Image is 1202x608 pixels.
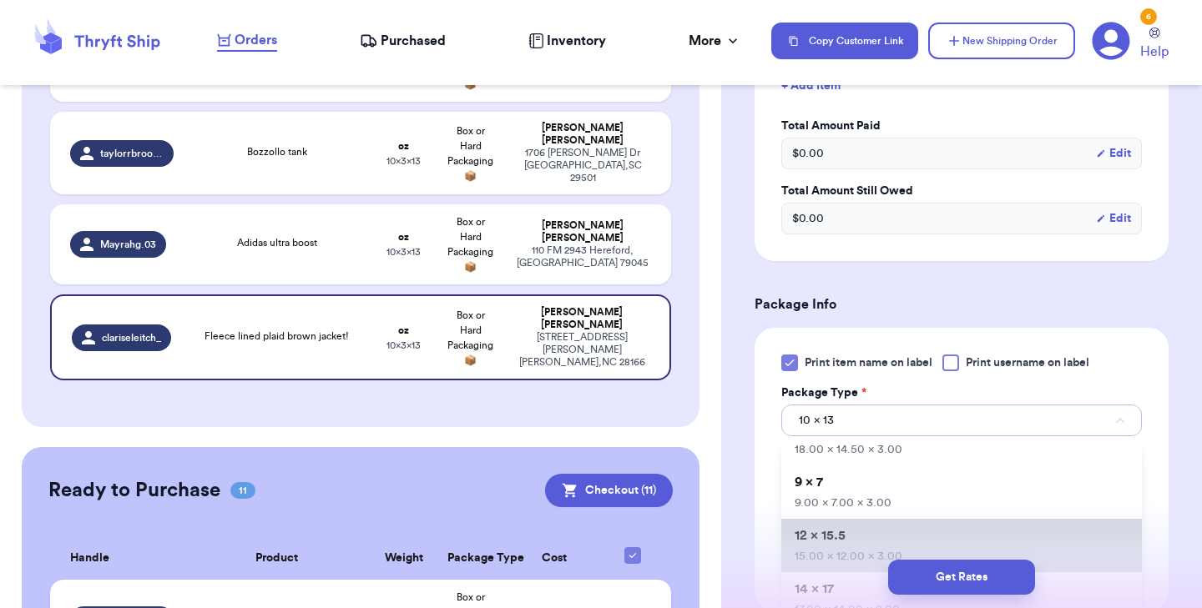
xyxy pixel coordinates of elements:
[755,294,1169,314] h3: Package Info
[514,219,651,244] div: [PERSON_NAME] [PERSON_NAME]
[371,537,437,580] th: Weight
[398,141,409,151] strong: oz
[217,30,277,52] a: Orders
[799,412,834,429] span: 10 x 13
[70,550,109,567] span: Handle
[398,232,409,242] strong: oz
[547,31,606,51] span: Inventory
[1096,145,1131,162] button: Edit
[1140,8,1157,25] div: 6
[805,354,932,371] span: Print item name on label
[528,31,606,51] a: Inventory
[447,310,493,365] span: Box or Hard Packaging 📦
[247,147,307,157] span: Bozzollo tank
[48,477,220,504] h2: Ready to Purchase
[386,340,421,350] span: 10 x 3 x 13
[504,537,604,580] th: Cost
[102,331,161,344] span: clariseleitch_
[1092,22,1130,60] a: 6
[792,210,824,227] span: $ 0.00
[689,31,741,51] div: More
[514,306,649,331] div: [PERSON_NAME] [PERSON_NAME]
[237,238,317,248] span: Adidas ultra boost
[781,183,1142,199] label: Total Amount Still Owed
[795,529,846,542] span: 12 x 15.5
[100,147,164,160] span: taylorrbrookee_
[184,537,371,580] th: Product
[1140,28,1169,62] a: Help
[1096,210,1131,227] button: Edit
[781,384,866,401] label: Package Type
[514,331,649,369] div: [STREET_ADDRESS][PERSON_NAME] [PERSON_NAME] , NC 28166
[795,475,823,489] span: 9 x 7
[398,325,409,335] strong: oz
[928,23,1075,59] button: New Shipping Order
[100,238,156,251] span: Mayrahg.03
[1140,42,1169,62] span: Help
[545,474,673,507] button: Checkout (11)
[795,497,891,509] span: 9.00 x 7.00 x 3.00
[966,354,1089,371] span: Print username on label
[771,23,918,59] button: Copy Customer Link
[795,444,902,455] span: 18.00 x 14.50 x 3.00
[235,30,277,50] span: Orders
[381,31,446,51] span: Purchased
[437,537,504,580] th: Package Type
[386,156,421,166] span: 10 x 3 x 13
[447,217,493,272] span: Box or Hard Packaging 📦
[888,560,1035,595] button: Get Rates
[386,247,421,257] span: 10 x 3 x 13
[514,147,651,184] div: 1706 [PERSON_NAME] Dr [GEOGRAPHIC_DATA] , SC 29501
[230,482,255,499] span: 11
[775,68,1149,104] button: + Add Item
[514,244,651,269] div: 110 FM 2943 Hereford , [GEOGRAPHIC_DATA] 79045
[781,404,1142,436] button: 10 x 13
[360,31,446,51] a: Purchased
[792,145,824,162] span: $ 0.00
[447,126,493,181] span: Box or Hard Packaging 📦
[781,118,1142,134] label: Total Amount Paid
[514,122,651,147] div: [PERSON_NAME] [PERSON_NAME]
[205,331,349,341] span: Fleece lined plaid brown jacket!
